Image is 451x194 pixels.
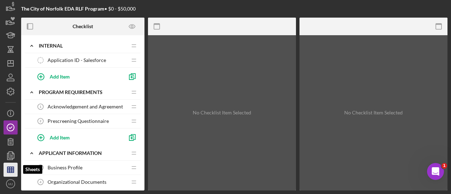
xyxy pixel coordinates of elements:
button: Add Item [32,69,123,83]
div: • $0 - $50,000 [21,6,136,12]
div: Add Item [50,70,70,83]
b: Checklist [73,24,93,29]
button: Add Item [32,130,123,144]
div: APPLICANT INFORMATION [39,150,127,156]
span: Acknowledgement and Agreement [48,104,123,109]
tspan: 4 [40,180,42,184]
tspan: 1 [40,105,42,108]
text: MJ [8,182,13,186]
span: 1 [441,163,447,169]
span: Organizational Documents [48,179,106,185]
tspan: 3 [40,166,42,169]
div: Program Requirements [39,89,127,95]
span: Prescreening Questionnaire [48,118,109,124]
button: Preview as [124,19,140,35]
iframe: Intercom live chat [427,163,444,180]
div: Add Item [50,131,70,144]
tspan: 2 [40,119,42,123]
button: MJ [4,177,18,191]
span: Business Profile [48,165,82,170]
span: Application ID - Salesforce [48,57,106,63]
div: No Checklist Item Selected [344,110,403,115]
div: Internal [39,43,127,49]
div: No Checklist Item Selected [193,110,251,115]
b: The City of Norfolk EDA RLF Program [21,6,104,12]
